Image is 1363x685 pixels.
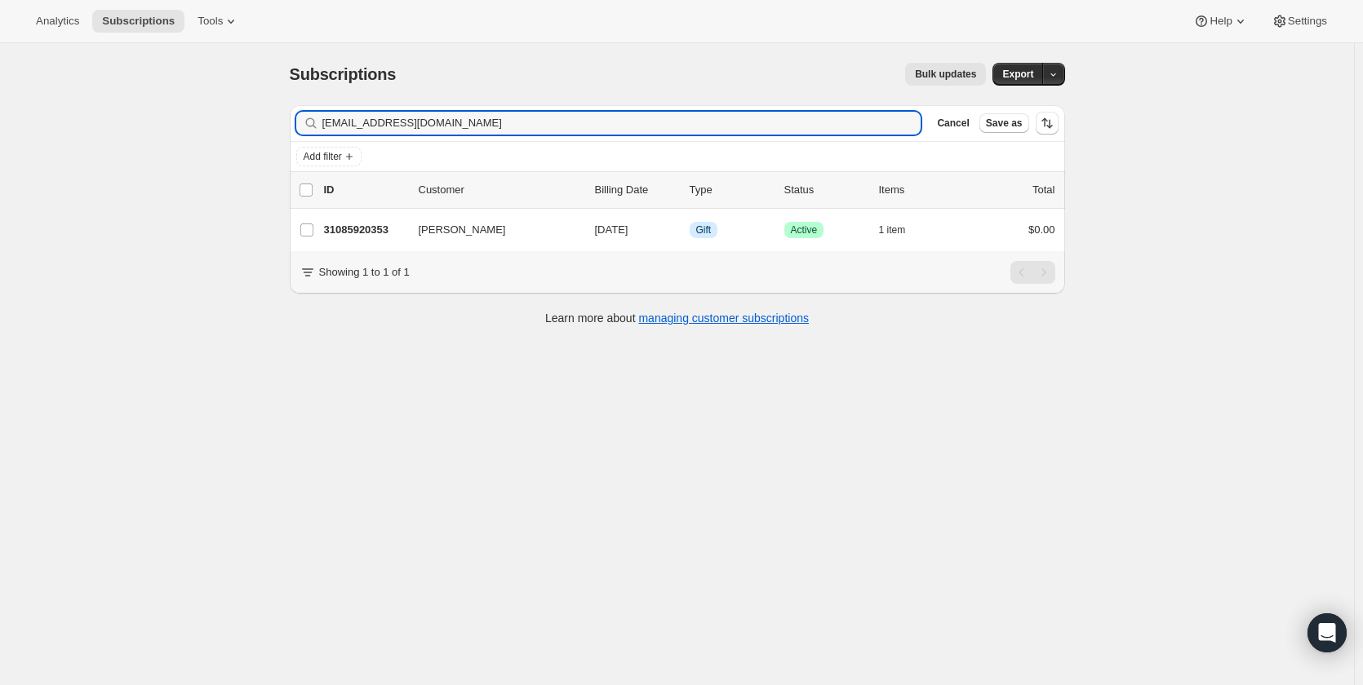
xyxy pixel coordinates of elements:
button: Add filter [296,147,362,166]
span: Subscriptions [102,15,175,28]
span: [PERSON_NAME] [419,222,506,238]
p: ID [324,182,406,198]
span: Analytics [36,15,79,28]
div: IDCustomerBilling DateTypeStatusItemsTotal [324,182,1055,198]
nav: Pagination [1010,261,1055,284]
button: Bulk updates [905,63,986,86]
button: Export [992,63,1043,86]
span: Help [1210,15,1232,28]
span: Cancel [937,117,969,130]
span: Gift [696,223,712,236]
input: Filter subscribers [322,112,921,135]
button: Subscriptions [92,10,184,33]
button: 1 item [879,219,924,241]
span: Active [791,223,818,236]
div: Type [690,182,771,198]
p: Status [784,182,866,198]
p: Customer [419,182,582,198]
div: Items [879,182,961,198]
p: Learn more about [545,310,809,326]
span: Add filter [304,150,342,163]
p: Total [1032,182,1054,198]
span: Export [1002,68,1033,81]
div: Open Intercom Messenger [1308,613,1347,652]
button: Cancel [930,113,975,133]
button: [PERSON_NAME] [409,217,572,243]
span: Settings [1288,15,1327,28]
button: Settings [1262,10,1337,33]
span: Tools [198,15,223,28]
button: Tools [188,10,249,33]
button: Sort the results [1036,112,1059,135]
p: 31085920353 [324,222,406,238]
button: Save as [979,113,1029,133]
span: [DATE] [595,223,628,236]
p: Showing 1 to 1 of 1 [319,264,410,281]
button: Help [1183,10,1258,33]
a: managing customer subscriptions [638,312,809,325]
div: 31085920353[PERSON_NAME][DATE]InfoGiftSuccessActive1 item$0.00 [324,219,1055,241]
button: Analytics [26,10,89,33]
span: Bulk updates [915,68,976,81]
span: Save as [986,117,1023,130]
span: $0.00 [1028,223,1055,236]
span: 1 item [879,223,906,236]
span: Subscriptions [290,65,397,83]
p: Billing Date [595,182,677,198]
